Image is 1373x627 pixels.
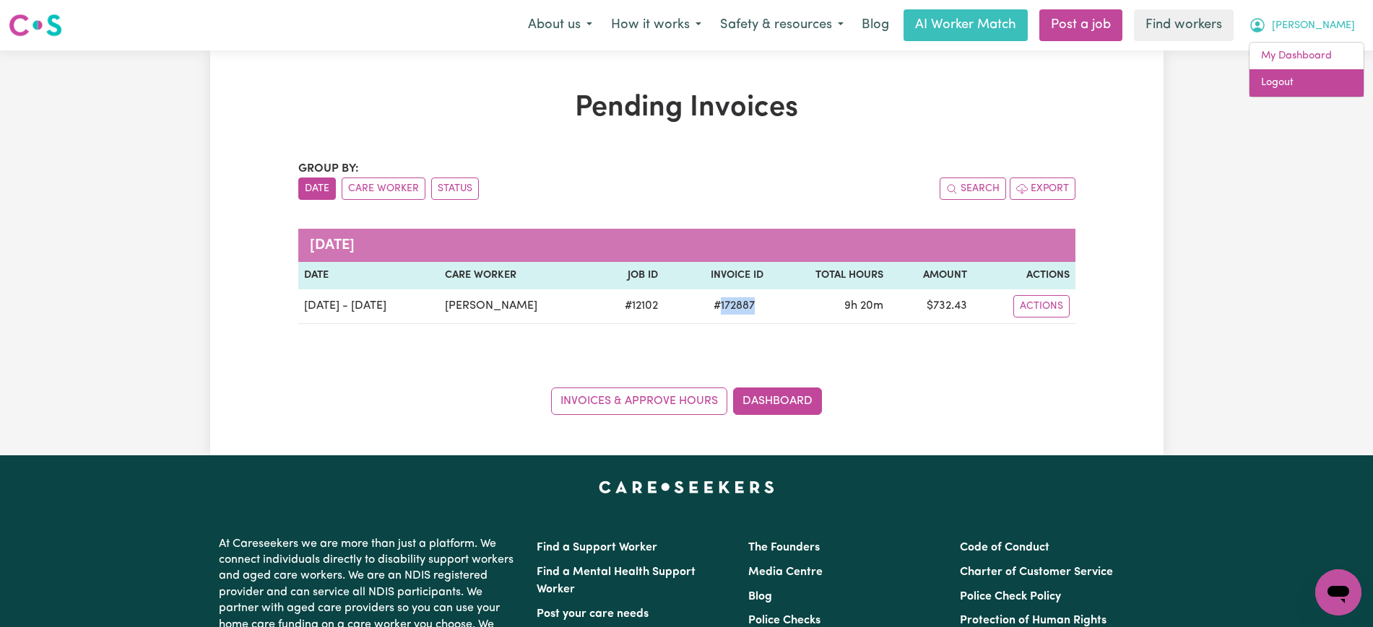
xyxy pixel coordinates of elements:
th: Date [298,262,440,289]
a: Police Checks [748,615,820,626]
th: Job ID [596,262,663,289]
button: About us [519,10,602,40]
button: sort invoices by date [298,177,336,200]
div: My Account [1249,42,1364,97]
a: Post a job [1039,9,1122,41]
th: Amount [889,262,973,289]
button: Export [1010,177,1075,200]
button: Search [940,177,1006,200]
a: Blog [748,591,772,602]
button: Actions [1013,295,1070,317]
a: Find workers [1134,9,1234,41]
a: Protection of Human Rights [960,615,1106,626]
button: Safety & resources [711,10,853,40]
a: Blog [853,9,898,41]
a: Invoices & Approve Hours [551,387,727,415]
caption: [DATE] [298,229,1075,262]
a: Find a Support Worker [537,542,657,553]
img: Careseekers logo [9,12,62,38]
span: [PERSON_NAME] [1272,18,1355,34]
th: Invoice ID [664,262,769,289]
td: [PERSON_NAME] [439,289,596,324]
a: The Founders [748,542,820,553]
button: sort invoices by care worker [342,177,425,200]
a: Careseekers logo [9,9,62,42]
th: Care Worker [439,262,596,289]
a: Dashboard [733,387,822,415]
span: 9 hours 20 minutes [844,300,883,312]
h1: Pending Invoices [298,91,1075,126]
iframe: Button to launch messaging window [1315,569,1361,615]
a: Post your care needs [537,608,649,620]
button: My Account [1239,10,1364,40]
th: Actions [973,262,1075,289]
button: How it works [602,10,711,40]
td: # 12102 [596,289,663,324]
button: sort invoices by paid status [431,177,479,200]
a: Careseekers home page [599,481,774,493]
a: My Dashboard [1249,43,1364,70]
td: $ 732.43 [889,289,973,324]
td: [DATE] - [DATE] [298,289,440,324]
a: Media Centre [748,566,823,578]
a: Code of Conduct [960,542,1049,553]
a: AI Worker Match [904,9,1028,41]
a: Logout [1249,69,1364,97]
span: # 172887 [705,297,763,315]
th: Total Hours [769,262,889,289]
a: Find a Mental Health Support Worker [537,566,696,595]
a: Police Check Policy [960,591,1061,602]
span: Group by: [298,163,359,175]
a: Charter of Customer Service [960,566,1113,578]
